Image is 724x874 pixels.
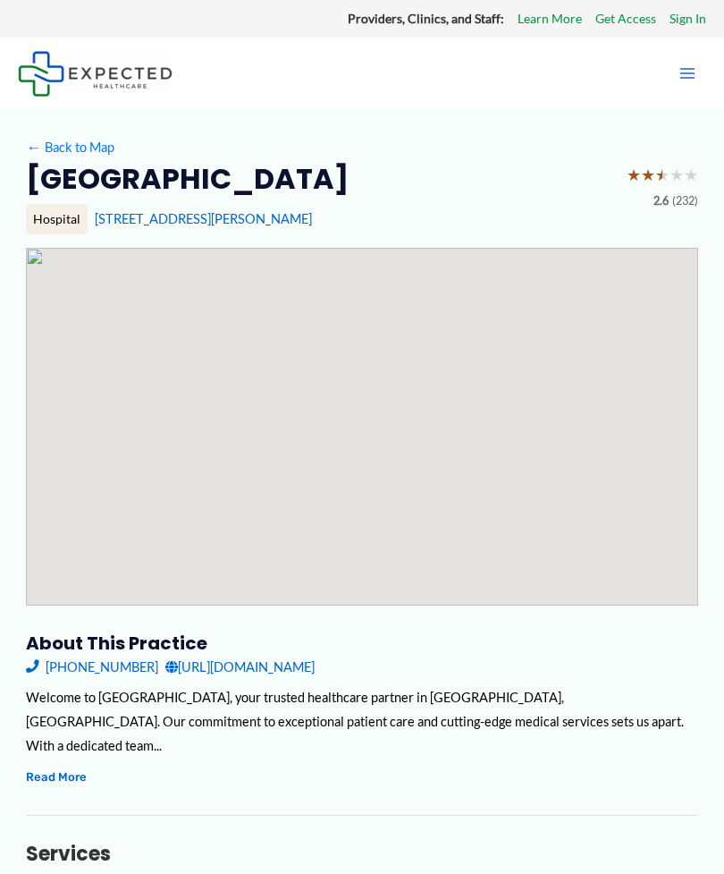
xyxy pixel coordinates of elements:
a: [PHONE_NUMBER] [26,655,158,679]
a: Learn More [518,7,582,30]
a: [URL][DOMAIN_NAME] [165,655,315,679]
h3: Services [26,842,698,867]
span: ★ [627,160,641,191]
div: Hospital [26,204,88,234]
span: ← [26,140,42,156]
a: [STREET_ADDRESS][PERSON_NAME] [95,211,312,226]
a: Sign In [669,7,706,30]
span: ★ [641,160,655,191]
span: ★ [655,160,669,191]
span: (232) [672,191,698,212]
button: Read More [26,767,87,787]
span: ★ [669,160,684,191]
h3: About this practice [26,632,698,655]
button: Main menu toggle [669,55,706,92]
h2: [GEOGRAPHIC_DATA] [26,160,349,198]
strong: Providers, Clinics, and Staff: [348,11,504,26]
a: ←Back to Map [26,135,114,159]
span: ★ [684,160,698,191]
a: Get Access [595,7,656,30]
span: 2.6 [653,191,669,212]
div: Welcome to [GEOGRAPHIC_DATA], your trusted healthcare partner in [GEOGRAPHIC_DATA], [GEOGRAPHIC_D... [26,685,698,758]
img: Expected Healthcare Logo - side, dark font, small [18,51,173,97]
